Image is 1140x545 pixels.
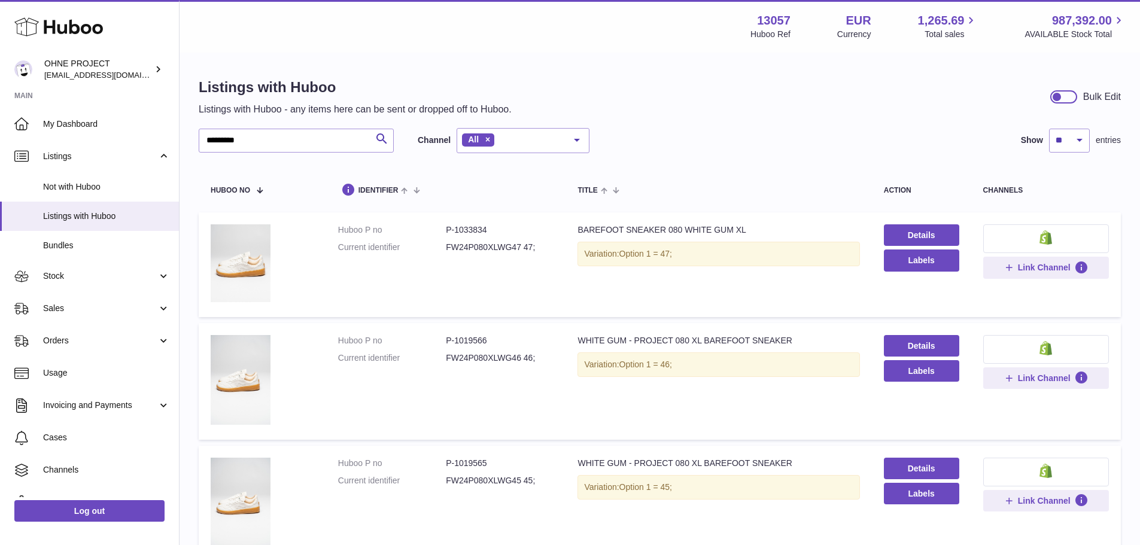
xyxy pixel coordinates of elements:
[43,497,170,508] span: Settings
[358,187,399,194] span: identifier
[925,29,978,40] span: Total sales
[43,464,170,476] span: Channels
[1096,135,1121,146] span: entries
[577,475,859,500] div: Variation:
[14,60,32,78] img: internalAdmin-13057@internal.huboo.com
[1018,495,1071,506] span: Link Channel
[43,335,157,346] span: Orders
[619,360,672,369] span: Option 1 = 46;
[577,242,859,266] div: Variation:
[577,352,859,377] div: Variation:
[837,29,871,40] div: Currency
[199,78,512,97] h1: Listings with Huboo
[577,335,859,346] div: WHITE GUM - PROJECT 080 XL BAREFOOT SNEAKER
[43,432,170,443] span: Cases
[983,367,1109,389] button: Link Channel
[43,240,170,251] span: Bundles
[1018,262,1071,273] span: Link Channel
[338,352,446,364] dt: Current identifier
[1039,464,1052,478] img: shopify-small.png
[43,303,157,314] span: Sales
[446,242,554,253] dd: FW24P080XLWG47 47;
[577,224,859,236] div: BAREFOOT SNEAKER 080 WHITE GUM XL
[918,13,978,40] a: 1,265.69 Total sales
[446,458,554,469] dd: P-1019565
[14,500,165,522] a: Log out
[446,335,554,346] dd: P-1019566
[468,135,479,144] span: All
[43,181,170,193] span: Not with Huboo
[44,70,176,80] span: [EMAIL_ADDRESS][DOMAIN_NAME]
[983,187,1109,194] div: channels
[43,151,157,162] span: Listings
[884,224,959,246] a: Details
[577,187,597,194] span: title
[1039,230,1052,245] img: shopify-small.png
[918,13,965,29] span: 1,265.69
[884,335,959,357] a: Details
[750,29,791,40] div: Huboo Ref
[446,475,554,486] dd: FW24P080XLWG45 45;
[338,224,446,236] dt: Huboo P no
[846,13,871,29] strong: EUR
[1083,90,1121,103] div: Bulk Edit
[619,249,672,258] span: Option 1 = 47;
[1021,135,1043,146] label: Show
[338,475,446,486] dt: Current identifier
[211,335,270,425] img: WHITE GUM - PROJECT 080 XL BAREFOOT SNEAKER
[446,224,554,236] dd: P-1033834
[211,187,250,194] span: Huboo no
[199,103,512,116] p: Listings with Huboo - any items here can be sent or dropped off to Huboo.
[338,242,446,253] dt: Current identifier
[446,352,554,364] dd: FW24P080XLWG46 46;
[43,211,170,222] span: Listings with Huboo
[43,270,157,282] span: Stock
[619,482,672,492] span: Option 1 = 45;
[983,257,1109,278] button: Link Channel
[884,483,959,504] button: Labels
[983,490,1109,511] button: Link Channel
[577,458,859,469] div: WHITE GUM - PROJECT 080 XL BAREFOOT SNEAKER
[1039,341,1052,355] img: shopify-small.png
[44,58,152,81] div: OHNE PROJECT
[884,249,959,271] button: Labels
[757,13,791,29] strong: 13057
[884,360,959,382] button: Labels
[43,400,157,411] span: Invoicing and Payments
[418,135,451,146] label: Channel
[338,335,446,346] dt: Huboo P no
[1025,13,1126,40] a: 987,392.00 AVAILABLE Stock Total
[43,367,170,379] span: Usage
[338,458,446,469] dt: Huboo P no
[884,458,959,479] a: Details
[1018,373,1071,383] span: Link Channel
[884,187,959,194] div: action
[43,118,170,130] span: My Dashboard
[1025,29,1126,40] span: AVAILABLE Stock Total
[1052,13,1112,29] span: 987,392.00
[211,224,270,302] img: BAREFOOT SNEAKER 080 WHITE GUM XL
